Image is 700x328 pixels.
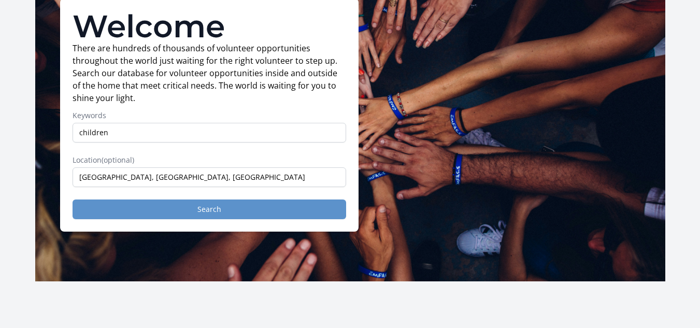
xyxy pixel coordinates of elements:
button: Search [73,199,346,219]
p: There are hundreds of thousands of volunteer opportunities throughout the world just waiting for ... [73,42,346,104]
label: Keywords [73,110,346,121]
input: Enter a location [73,167,346,187]
label: Location [73,155,346,165]
span: (optional) [102,155,134,165]
h1: Welcome [73,11,346,42]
